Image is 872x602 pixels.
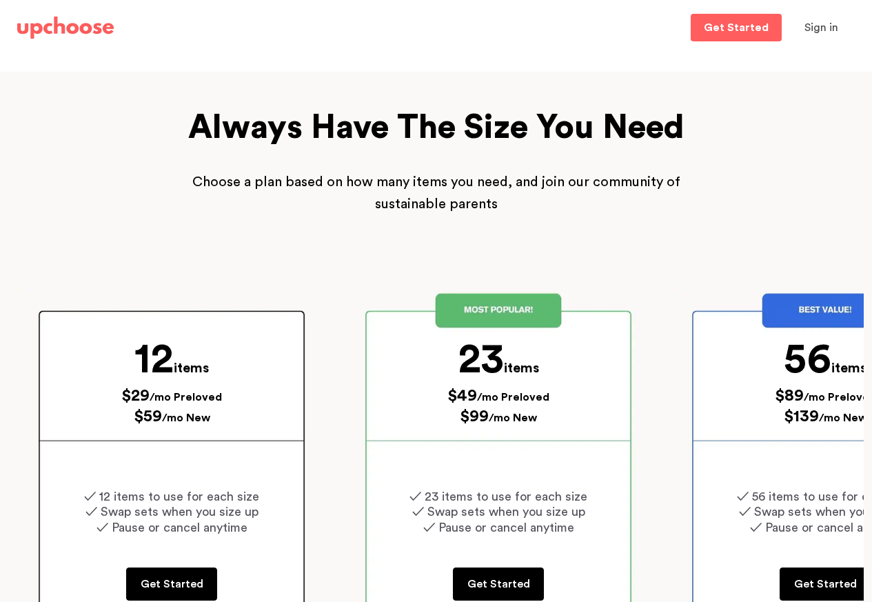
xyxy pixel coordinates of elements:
span: $59 [134,408,162,425]
span: 23 [458,339,504,380]
span: /mo New [162,412,210,423]
span: /mo Preloved [150,392,222,403]
span: items [831,361,866,375]
span: 56 [784,339,831,380]
span: $139 [784,408,819,425]
span: $99 [460,408,489,425]
span: $89 [775,388,804,404]
p: Get Started [704,22,769,33]
span: /mo Preloved [477,392,549,403]
span: items [504,361,539,375]
span: ✓ 12 items to use for each size [84,490,259,503]
span: $29 [121,388,150,404]
a: Get Started [453,568,544,601]
p: Get Started [141,576,203,592]
span: ✓ Swap sets when you size up [412,505,585,518]
button: Sign in [787,14,855,41]
span: Always Have The Size You Need [188,111,685,144]
img: UpChoose [17,17,114,39]
span: $49 [447,388,477,404]
span: items [174,361,209,375]
span: Sign in [804,22,838,33]
span: ✓ Pause or cancel anytime [97,521,247,534]
span: ✓ 23 items to use for each size [409,490,587,503]
a: Get Started [691,14,782,41]
span: /mo New [819,412,867,423]
a: Get Started [126,568,217,601]
span: ✓ Pause or cancel anytime [423,521,574,534]
span: ✓ Swap sets when you size up [85,505,258,518]
span: 12 [134,339,174,380]
span: /mo New [489,412,537,423]
a: UpChoose [17,14,114,42]
span: Choose a plan based on how many items you need, and join our community of sustainable parents [192,175,680,211]
p: Get Started [467,576,530,592]
a: Get Started [780,568,871,601]
p: Get Started [794,576,857,592]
